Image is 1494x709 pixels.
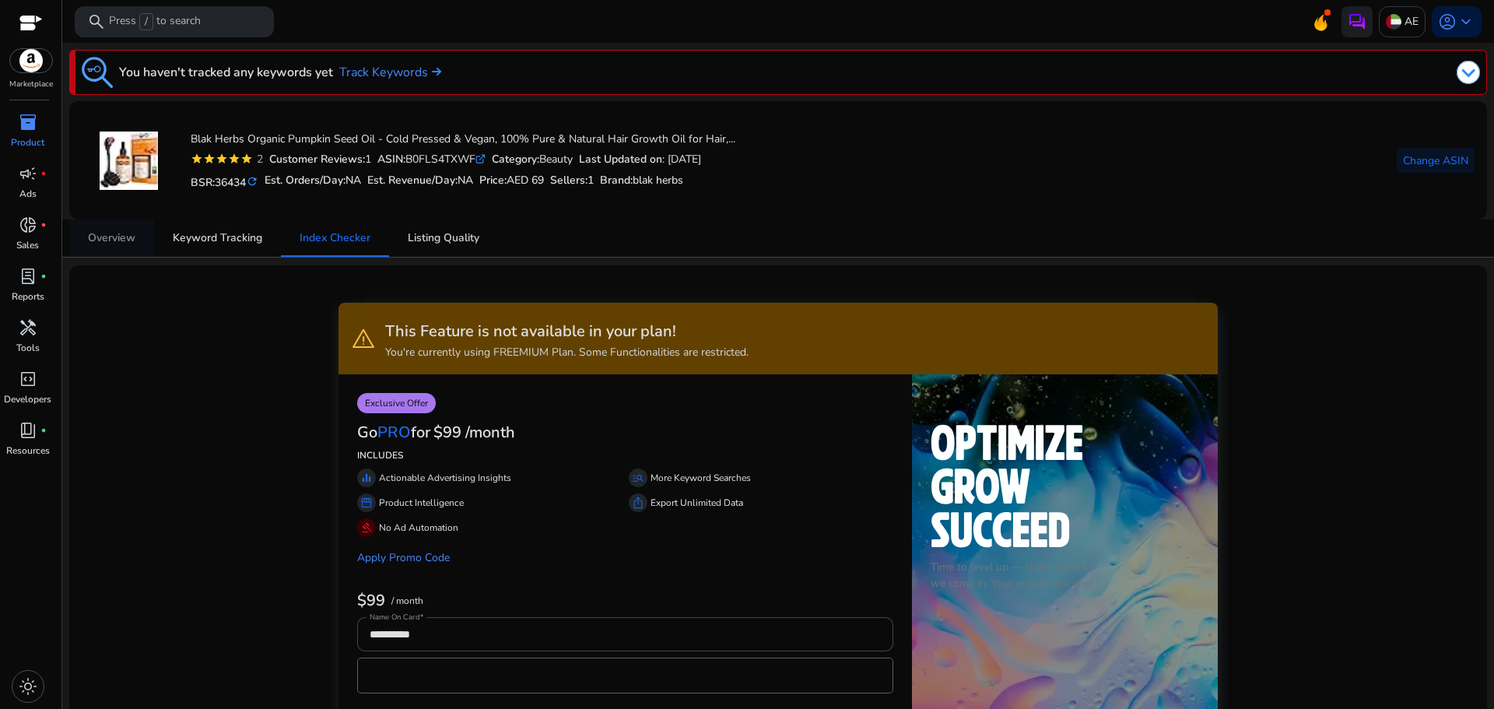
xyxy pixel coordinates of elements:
mat-icon: star [191,153,203,165]
span: warning [351,326,376,351]
h5: Sellers: [550,174,594,188]
span: Keyword Tracking [173,233,262,244]
img: arrow-right.svg [428,67,441,76]
p: Tools [16,341,40,355]
h3: $99 /month [433,423,515,442]
h5: Est. Orders/Day: [265,174,361,188]
span: keyboard_arrow_down [1457,12,1475,31]
b: Category: [492,152,539,167]
span: / [139,13,153,30]
span: PRO [377,422,411,443]
h5: Price: [479,174,544,188]
span: Listing Quality [408,233,479,244]
h3: Go for [357,423,430,442]
mat-icon: refresh [246,174,258,189]
span: code_blocks [19,370,37,388]
span: fiber_manual_record [40,222,47,228]
mat-icon: star [240,153,253,165]
p: Marketplace [9,79,53,90]
p: Resources [6,444,50,458]
p: Exclusive Offer [357,393,436,413]
span: Index Checker [300,233,370,244]
p: INCLUDES [357,448,893,462]
button: Change ASIN [1397,148,1475,173]
b: ASIN: [377,152,405,167]
span: campaign [19,164,37,183]
span: fiber_manual_record [40,273,47,279]
div: 1 [269,151,371,167]
span: blak herbs [633,173,683,188]
img: dropdown-arrow.svg [1457,61,1480,84]
span: handyman [19,318,37,337]
img: 41tsxmZgZSL._AC_US40_.jpg [100,132,158,190]
span: NA [458,173,473,188]
p: Actionable Advertising Insights [379,471,511,485]
mat-icon: star [228,153,240,165]
span: fiber_manual_record [40,170,47,177]
p: AE [1405,8,1419,35]
span: ios_share [632,497,644,509]
h3: This Feature is not available in your plan! [385,322,749,341]
span: storefront [360,497,373,509]
mat-label: Name On Card [370,612,419,623]
span: AED 69 [507,173,544,188]
p: Press to search [109,13,201,30]
p: Developers [4,392,51,406]
p: Time to level up — that's where we come in. Your growth partner! [931,559,1198,591]
span: 1 [587,173,594,188]
span: light_mode [19,677,37,696]
div: B0FLS4TXWF [377,151,486,167]
p: Sales [16,238,39,252]
img: ae.svg [1386,14,1401,30]
span: search [87,12,106,31]
span: manage_search [632,472,644,484]
img: amazon.svg [10,49,52,72]
h3: You haven't tracked any keywords yet [119,63,333,82]
h5: Est. Revenue/Day: [367,174,473,188]
div: Beauty [492,151,573,167]
h5: : [600,174,683,188]
p: Export Unlimited Data [651,496,743,510]
span: fiber_manual_record [40,427,47,433]
div: 2 [253,151,263,167]
h5: BSR: [191,173,258,190]
span: inventory_2 [19,113,37,132]
b: Last Updated on [579,152,662,167]
p: Product [11,135,44,149]
span: equalizer [360,472,373,484]
img: keyword-tracking.svg [82,57,113,88]
p: Ads [19,187,37,201]
iframe: Secure card payment input frame [366,660,885,691]
b: Customer Reviews: [269,152,365,167]
span: lab_profile [19,267,37,286]
a: Apply Promo Code [357,550,450,565]
span: Overview [88,233,135,244]
p: You're currently using FREEMIUM Plan. Some Functionalities are restricted. [385,344,749,360]
mat-icon: star [203,153,216,165]
p: More Keyword Searches [651,471,751,485]
p: / month [391,596,423,606]
span: book_4 [19,421,37,440]
div: : [DATE] [579,151,701,167]
span: gavel [360,521,373,534]
p: No Ad Automation [379,521,458,535]
p: Product Intelligence [379,496,464,510]
p: Reports [12,290,44,304]
span: NA [345,173,361,188]
span: account_circle [1438,12,1457,31]
span: Brand [600,173,630,188]
span: 36434 [215,175,246,190]
b: $99 [357,590,385,611]
span: Change ASIN [1403,153,1468,169]
mat-icon: star [216,153,228,165]
a: Track Keywords [339,63,441,82]
span: donut_small [19,216,37,234]
h4: Blak Herbs Organic Pumpkin Seed Oil - Cold Pressed & Vegan, 100% Pure & Natural Hair Growth Oil f... [191,133,735,146]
